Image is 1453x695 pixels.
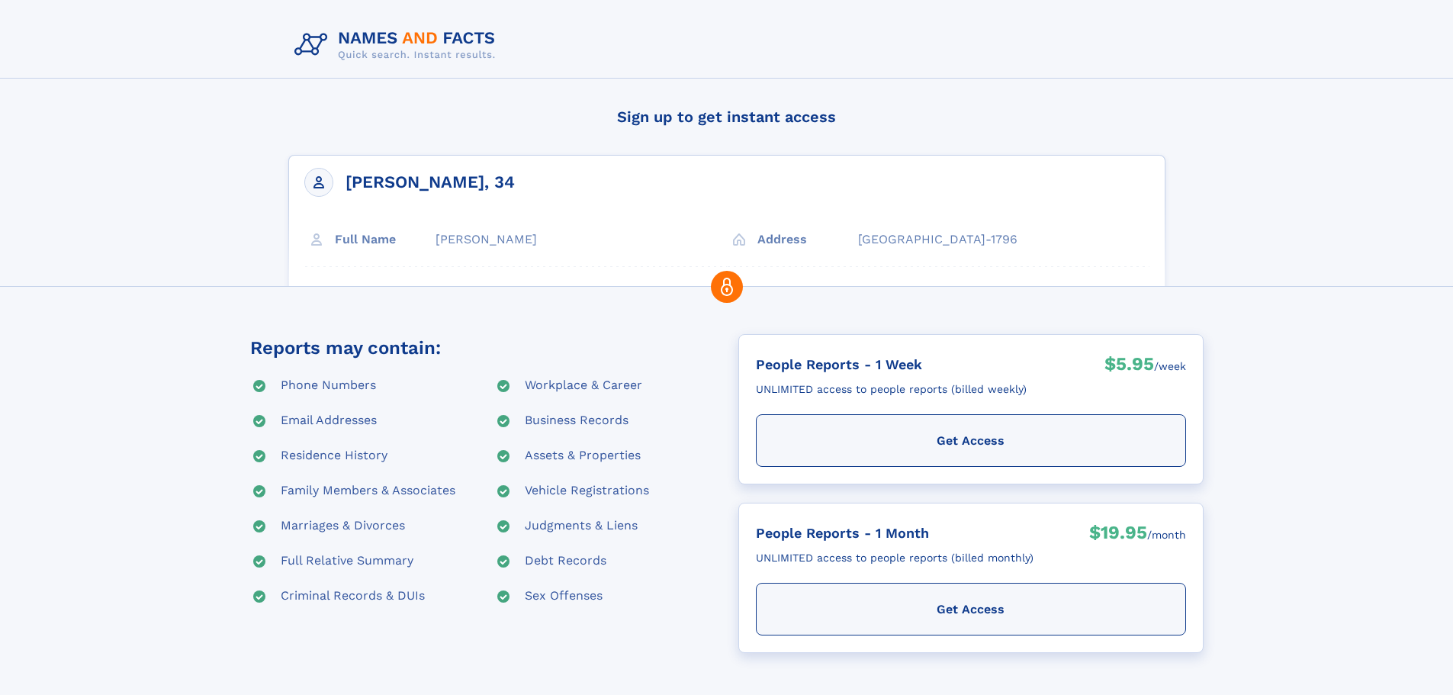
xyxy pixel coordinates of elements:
[756,414,1186,467] div: Get Access
[1147,520,1186,549] div: /month
[281,552,413,571] div: Full Relative Summary
[281,412,377,430] div: Email Addresses
[525,587,603,606] div: Sex Offenses
[756,377,1027,402] div: UNLIMITED access to people reports (billed weekly)
[250,334,441,362] div: Reports may contain:
[288,24,508,66] img: Logo Names and Facts
[281,517,405,536] div: Marriages & Divorces
[525,412,628,430] div: Business Records
[1089,520,1147,549] div: $19.95
[1104,352,1154,381] div: $5.95
[756,545,1033,571] div: UNLIMITED access to people reports (billed monthly)
[525,447,641,465] div: Assets & Properties
[281,447,387,465] div: Residence History
[525,377,642,395] div: Workplace & Career
[525,552,606,571] div: Debt Records
[756,520,1033,545] div: People Reports - 1 Month
[756,352,1027,377] div: People Reports - 1 Week
[525,517,638,536] div: Judgments & Liens
[756,583,1186,635] div: Get Access
[281,377,376,395] div: Phone Numbers
[1154,352,1186,381] div: /week
[281,482,455,500] div: Family Members & Associates
[281,587,425,606] div: Criminal Records & DUIs
[525,482,649,500] div: Vehicle Registrations
[288,94,1165,140] h4: Sign up to get instant access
